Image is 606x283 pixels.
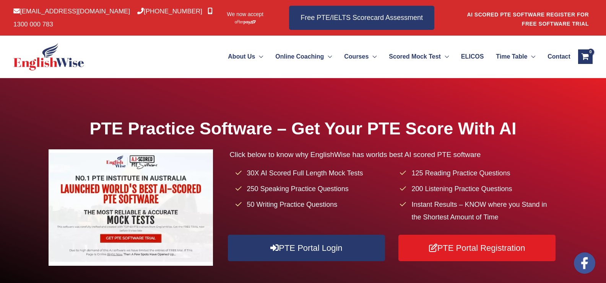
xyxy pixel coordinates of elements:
[236,167,393,180] li: 30X AI Scored Full Length Mock Tests
[228,43,255,70] span: About Us
[383,43,455,70] a: Scored Mock TestMenu Toggle
[13,8,213,28] a: 1300 000 783
[527,43,535,70] span: Menu Toggle
[389,43,441,70] span: Scored Mock Test
[236,198,393,211] li: 50 Writing Practice Questions
[228,235,385,261] a: PTE Portal Login
[441,43,449,70] span: Menu Toggle
[548,43,570,70] span: Contact
[578,49,593,64] a: View Shopping Cart, empty
[227,10,263,18] span: We now accept
[324,43,332,70] span: Menu Toggle
[236,183,393,195] li: 250 Speaking Practice Questions
[490,43,541,70] a: Time TableMenu Toggle
[230,148,558,161] p: Click below to know why EnglishWise has worlds best AI scored PTE software
[210,43,570,70] nav: Site Navigation: Main Menu
[289,6,434,30] a: Free PTE/IELTS Scorecard Assessment
[275,43,324,70] span: Online Coaching
[467,11,589,27] a: AI SCORED PTE SOFTWARE REGISTER FOR FREE SOFTWARE TRIAL
[269,43,338,70] a: Online CoachingMenu Toggle
[235,20,256,24] img: Afterpay-Logo
[49,149,213,266] img: pte-institute-main
[400,183,557,195] li: 200 Listening Practice Questions
[400,167,557,180] li: 125 Reading Practice Questions
[369,43,377,70] span: Menu Toggle
[398,235,556,261] a: PTE Portal Registration
[222,43,269,70] a: About UsMenu Toggle
[344,43,369,70] span: Courses
[400,198,557,224] li: Instant Results – KNOW where you Stand in the Shortest Amount of Time
[466,5,593,30] aside: Header Widget 1
[137,8,202,15] a: [PHONE_NUMBER]
[49,116,557,141] h1: PTE Practice Software – Get Your PTE Score With AI
[574,252,595,274] img: white-facebook.png
[541,43,570,70] a: Contact
[461,43,484,70] span: ELICOS
[496,43,527,70] span: Time Table
[455,43,490,70] a: ELICOS
[338,43,383,70] a: CoursesMenu Toggle
[13,8,130,15] a: [EMAIL_ADDRESS][DOMAIN_NAME]
[13,43,84,70] img: cropped-ew-logo
[255,43,263,70] span: Menu Toggle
